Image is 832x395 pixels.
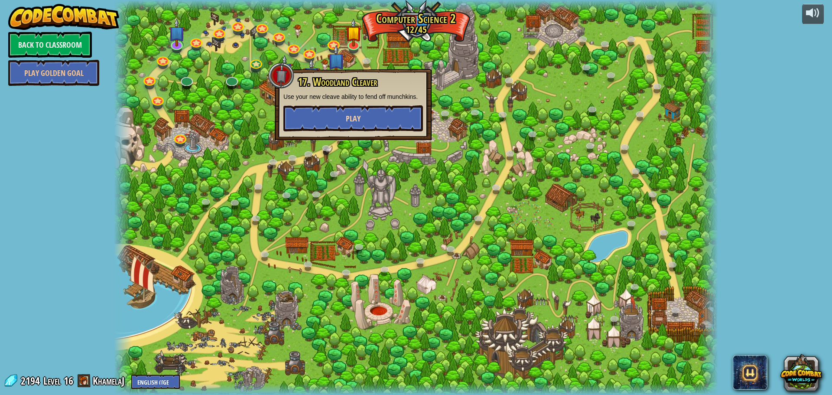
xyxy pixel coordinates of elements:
img: level-banner-unstarted-subscriber.png [276,55,292,83]
img: level-banner-unstarted-subscriber.png [169,19,185,46]
p: Use your new cleave ability to fend off munchkins. [283,92,423,101]
a: Play Golden Goal [8,60,99,86]
img: level-banner-started.png [346,19,362,46]
span: 17. Woodland Cleaver [298,75,377,89]
span: 2194 [21,374,42,388]
button: Play [283,105,423,131]
span: Level [43,374,61,388]
span: 16 [64,374,73,388]
img: level-banner-unstarted-subscriber.png [302,59,320,89]
button: Adjust volume [802,4,824,24]
img: level-banner-unstarted-subscriber.png [327,45,345,75]
a: KhamelaJ [93,374,127,388]
span: Play [346,113,361,124]
img: CodeCombat - Learn how to code by playing a game [8,4,119,30]
a: Back to Classroom [8,32,92,58]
